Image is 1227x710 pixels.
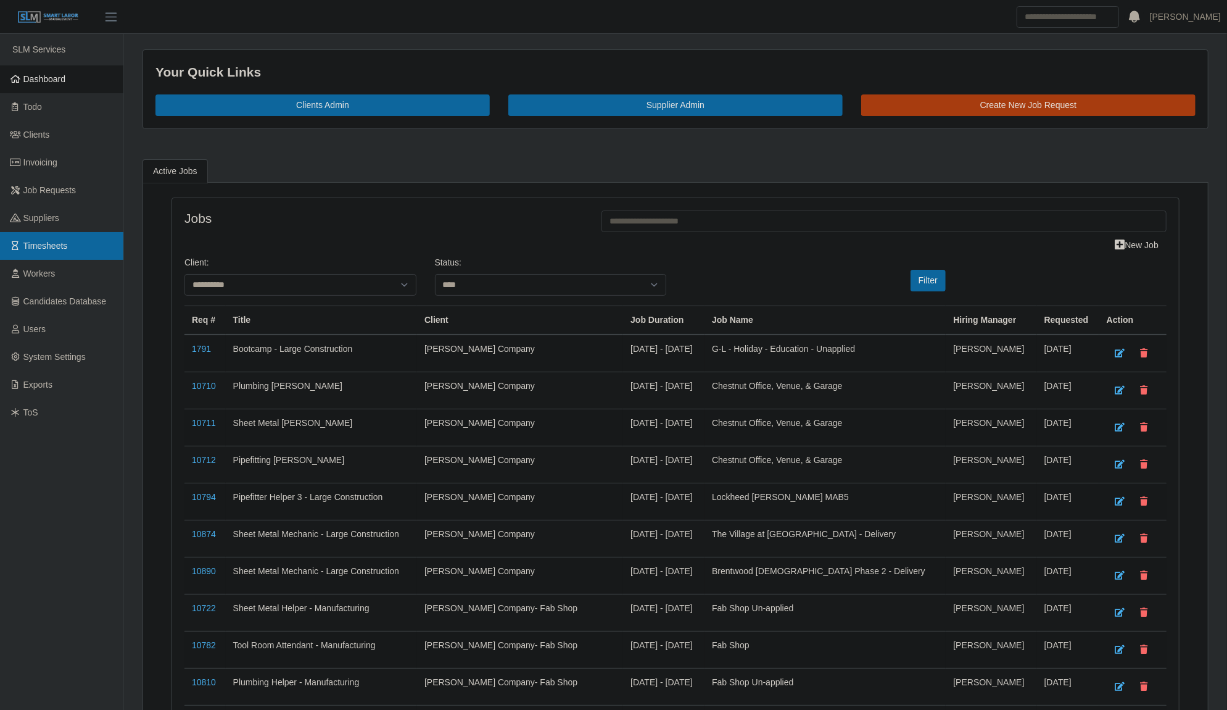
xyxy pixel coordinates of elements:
th: Requested [1037,306,1099,335]
td: [DATE] [1037,372,1099,409]
span: Exports [23,380,52,390]
td: The Village at [GEOGRAPHIC_DATA] - Delivery [704,520,946,557]
span: Suppliers [23,213,59,223]
span: Todo [23,102,42,112]
td: Sheet Metal Helper - Manufacturing [226,594,417,631]
a: 10722 [192,603,216,613]
a: 10712 [192,455,216,465]
td: Lockheed [PERSON_NAME] MAB5 [704,483,946,520]
td: [PERSON_NAME] [946,520,1036,557]
span: Candidates Database [23,296,107,306]
span: Dashboard [23,74,66,84]
td: Pipefitter Helper 3 - Large Construction [226,483,417,520]
span: Users [23,324,46,334]
td: [DATE] [1037,594,1099,631]
a: 10711 [192,418,216,428]
a: 10794 [192,492,216,502]
a: Create New Job Request [861,94,1196,116]
td: [DATE] - [DATE] [623,446,704,483]
a: [PERSON_NAME] [1150,10,1221,23]
td: [DATE] [1037,335,1099,372]
td: [DATE] - [DATE] [623,668,704,705]
td: [DATE] [1037,409,1099,446]
th: Req # [184,306,226,335]
td: [PERSON_NAME] [946,372,1036,409]
td: [DATE] - [DATE] [623,520,704,557]
th: Action [1099,306,1167,335]
a: New Job [1107,235,1167,256]
td: Plumbing [PERSON_NAME] [226,372,417,409]
td: Sheet Metal Mechanic - Large Construction [226,520,417,557]
td: Chestnut Office, Venue, & Garage [704,446,946,483]
td: [DATE] - [DATE] [623,409,704,446]
th: Job Duration [623,306,704,335]
a: 10874 [192,529,216,539]
td: [PERSON_NAME] [946,409,1036,446]
span: Timesheets [23,241,68,251]
td: [DATE] - [DATE] [623,483,704,520]
td: Sheet Metal Mechanic - Large Construction [226,557,417,594]
td: [DATE] [1037,520,1099,557]
td: [DATE] - [DATE] [623,335,704,372]
input: Search [1017,6,1119,28]
th: Hiring Manager [946,306,1036,335]
span: Job Requests [23,185,76,195]
h4: Jobs [184,211,583,226]
td: Chestnut Office, Venue, & Garage [704,372,946,409]
td: G-L - Holiday - Education - Unapplied [704,335,946,372]
td: Chestnut Office, Venue, & Garage [704,409,946,446]
a: 1791 [192,344,211,354]
label: Status: [435,256,462,269]
td: [PERSON_NAME] Company [417,446,623,483]
td: Fab Shop [704,631,946,668]
td: [PERSON_NAME] Company [417,520,623,557]
span: Invoicing [23,157,57,167]
td: [PERSON_NAME] [946,668,1036,705]
div: Your Quick Links [155,62,1196,82]
td: [DATE] - [DATE] [623,594,704,631]
span: Clients [23,130,50,140]
td: [PERSON_NAME] Company- Fab Shop [417,668,623,705]
a: 10890 [192,566,216,576]
span: Workers [23,269,56,278]
td: [DATE] [1037,483,1099,520]
td: [DATE] [1037,557,1099,594]
td: [PERSON_NAME] Company [417,557,623,594]
td: [PERSON_NAME] [946,483,1036,520]
th: Job Name [704,306,946,335]
td: Fab Shop Un-applied [704,594,946,631]
td: [PERSON_NAME] [946,335,1036,372]
a: 10810 [192,677,216,687]
td: [PERSON_NAME] Company [417,409,623,446]
td: [DATE] - [DATE] [623,372,704,409]
span: System Settings [23,352,86,362]
td: [PERSON_NAME] Company [417,483,623,520]
td: [PERSON_NAME] Company- Fab Shop [417,631,623,668]
th: Title [226,306,417,335]
td: Brentwood [DEMOGRAPHIC_DATA] Phase 2 - Delivery [704,557,946,594]
td: [PERSON_NAME] [946,557,1036,594]
td: [DATE] [1037,446,1099,483]
td: [PERSON_NAME] Company [417,372,623,409]
label: Client: [184,256,209,269]
td: Bootcamp - Large Construction [226,335,417,372]
td: Sheet Metal [PERSON_NAME] [226,409,417,446]
span: SLM Services [12,44,65,54]
a: 10782 [192,640,216,650]
a: 10710 [192,381,216,391]
td: [PERSON_NAME] Company [417,335,623,372]
img: SLM Logo [17,10,79,24]
td: [DATE] - [DATE] [623,557,704,594]
td: [PERSON_NAME] [946,446,1036,483]
a: Active Jobs [143,159,208,183]
a: Clients Admin [155,94,490,116]
td: [DATE] [1037,631,1099,668]
td: Fab Shop Un-applied [704,668,946,705]
td: [DATE] [1037,668,1099,705]
span: ToS [23,407,38,417]
td: [PERSON_NAME] Company- Fab Shop [417,594,623,631]
th: Client [417,306,623,335]
a: Supplier Admin [508,94,843,116]
td: Pipefitting [PERSON_NAME] [226,446,417,483]
td: Plumbing Helper - Manufacturing [226,668,417,705]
